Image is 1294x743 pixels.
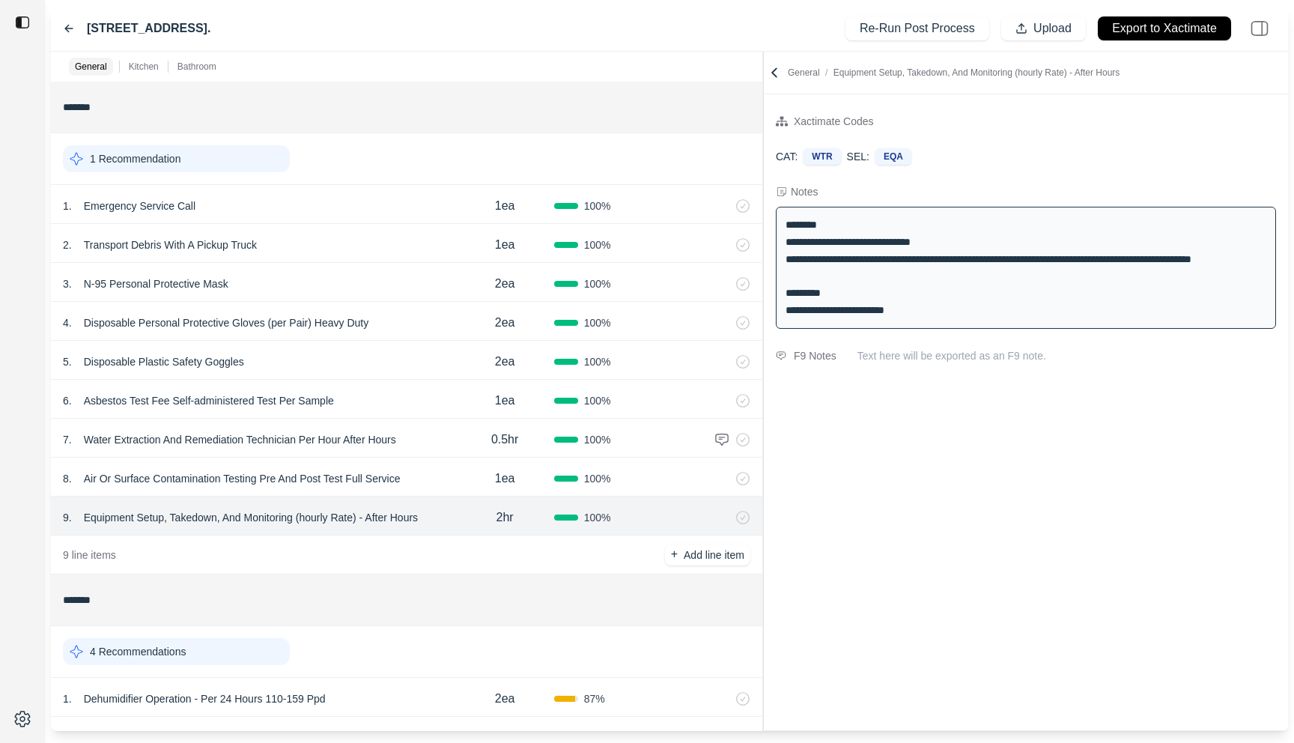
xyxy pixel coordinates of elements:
[584,237,611,252] span: 100 %
[78,390,340,411] p: Asbestos Test Fee Self-administered Test Per Sample
[63,393,72,408] p: 6 .
[584,198,611,213] span: 100 %
[63,354,72,369] p: 5 .
[63,432,72,447] p: 7 .
[78,507,424,528] p: Equipment Setup, Takedown, And Monitoring (hourly Rate) - After Hours
[87,19,210,37] label: [STREET_ADDRESS].
[820,67,833,78] span: /
[857,348,1276,363] p: Text here will be exported as an F9 note.
[1098,16,1231,40] button: Export to Xactimate
[496,509,514,527] p: 2hr
[791,184,818,199] div: Notes
[847,149,869,164] p: SEL:
[845,16,989,40] button: Re-Run Post Process
[776,149,798,164] p: CAT:
[177,61,216,73] p: Bathroom
[1001,16,1086,40] button: Upload
[584,691,605,706] span: 87 %
[90,644,186,659] p: 4 Recommendations
[63,471,72,486] p: 8 .
[665,545,750,565] button: +Add line item
[684,548,744,562] p: Add line item
[78,273,234,294] p: N-95 Personal Protective Mask
[78,195,201,216] p: Emergency Service Call
[584,432,611,447] span: 100 %
[495,470,515,488] p: 1ea
[1112,20,1217,37] p: Export to Xactimate
[671,546,678,563] p: +
[794,112,874,130] div: Xactimate Codes
[129,61,159,73] p: Kitchen
[794,347,836,365] div: F9 Notes
[584,510,611,525] span: 100 %
[491,431,518,449] p: 0.5hr
[776,351,786,360] img: comment
[63,510,72,525] p: 9 .
[78,312,375,333] p: Disposable Personal Protective Gloves (per Pair) Heavy Duty
[63,548,116,562] p: 9 line items
[495,314,515,332] p: 2ea
[63,198,72,213] p: 1 .
[1033,20,1072,37] p: Upload
[90,151,180,166] p: 1 Recommendation
[804,148,840,165] div: WTR
[63,237,72,252] p: 2 .
[63,691,72,706] p: 1 .
[78,468,407,489] p: Air Or Surface Contamination Testing Pre And Post Test Full Service
[75,61,107,73] p: General
[495,690,515,708] p: 2ea
[714,432,729,447] img: comment
[584,393,611,408] span: 100 %
[15,15,30,30] img: toggle sidebar
[78,234,263,255] p: Transport Debris With A Pickup Truck
[78,351,250,372] p: Disposable Plastic Safety Goggles
[495,275,515,293] p: 2ea
[584,354,611,369] span: 100 %
[63,315,72,330] p: 4 .
[584,276,611,291] span: 100 %
[78,688,332,709] p: Dehumidifier Operation - Per 24 Hours 110-159 Ppd
[584,471,611,486] span: 100 %
[63,276,72,291] p: 3 .
[495,392,515,410] p: 1ea
[78,429,402,450] p: Water Extraction And Remediation Technician Per Hour After Hours
[1243,12,1276,45] img: right-panel.svg
[833,67,1120,78] span: Equipment Setup, Takedown, And Monitoring (hourly Rate) - After Hours
[495,197,515,215] p: 1ea
[788,67,1120,79] p: General
[495,353,515,371] p: 2ea
[860,20,975,37] p: Re-Run Post Process
[584,315,611,330] span: 100 %
[495,236,515,254] p: 1ea
[875,148,911,165] div: EQA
